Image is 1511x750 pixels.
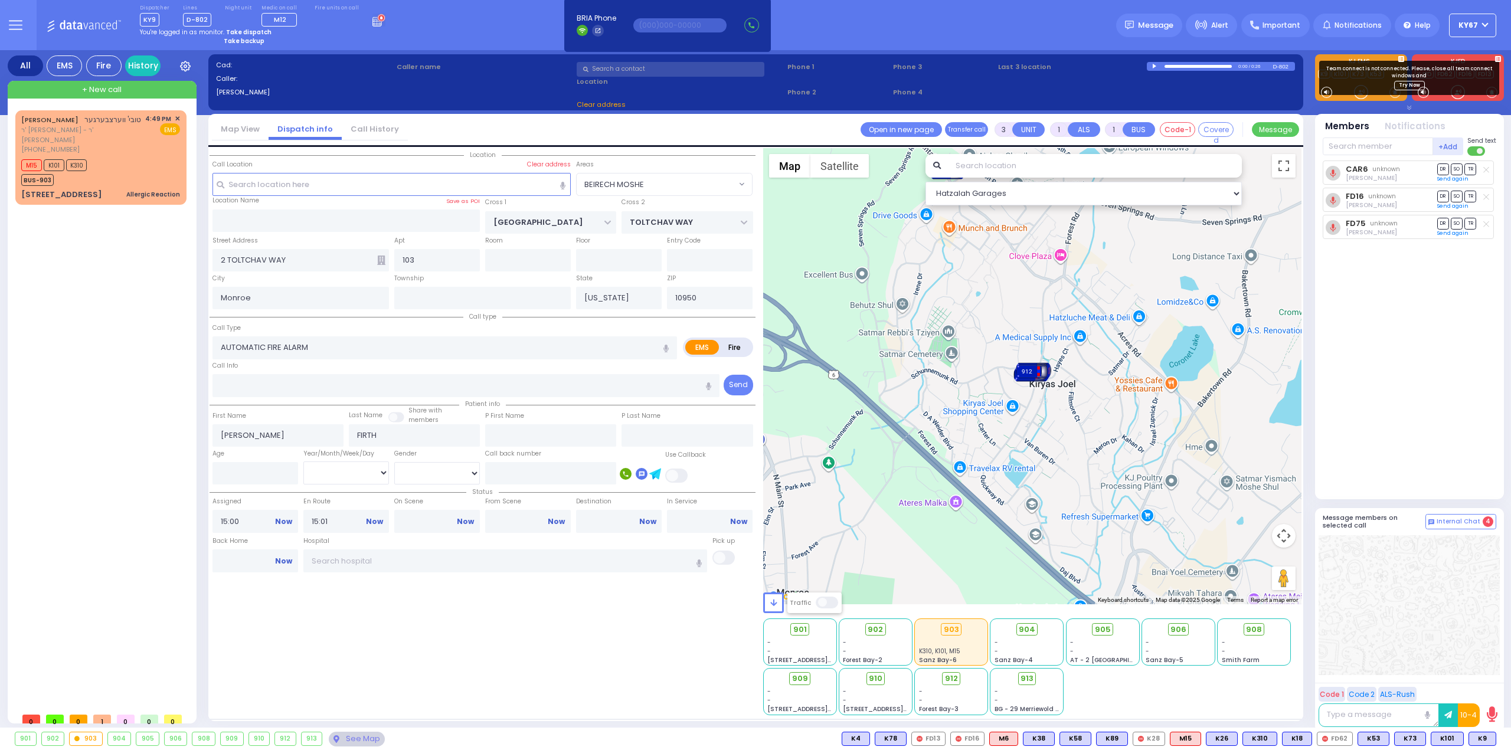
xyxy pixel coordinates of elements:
div: 902 [1016,361,1051,378]
span: unknown [1372,165,1400,173]
a: K9 [1318,70,1330,78]
label: On Scene [394,497,480,506]
span: Alert [1211,20,1228,31]
span: BEIRECH MOSHE [576,173,753,195]
span: Phone 3 [893,62,995,72]
label: Fire units on call [315,5,359,12]
label: City [212,274,225,283]
span: unknown [1368,192,1396,201]
div: 0:00 [1238,60,1248,73]
label: Fire [718,340,751,355]
div: 905 [136,732,159,745]
label: Last 3 location [998,62,1147,72]
span: D-802 [183,13,211,27]
span: Call type [463,312,502,321]
span: Clear address [577,100,626,109]
a: Open this area in Google Maps (opens a new window) [766,589,805,604]
img: red-radio-icon.svg [917,736,923,742]
img: red-radio-icon.svg [1322,736,1328,742]
label: Floor [576,236,590,245]
span: - [995,696,998,705]
a: Now [730,516,747,527]
div: BLS [1358,732,1389,746]
div: / [1248,60,1251,73]
div: Year/Month/Week/Day [303,449,389,458]
div: [STREET_ADDRESS] [21,189,102,201]
img: red-radio-icon.svg [956,736,961,742]
a: Send again [1437,175,1469,182]
div: BLS [1206,732,1238,746]
label: From Scene [485,497,571,506]
img: comment-alt.png [1428,519,1434,525]
div: BLS [1469,732,1496,746]
small: Share with [408,406,442,415]
div: ALS [1170,732,1201,746]
button: Send [724,375,753,395]
span: Important [1263,20,1300,31]
label: Gender [394,449,417,458]
label: Last Name [349,411,382,420]
div: 903 [1013,366,1049,384]
label: Call Info [212,361,238,371]
label: Location [577,77,783,87]
span: KY67 [1458,20,1478,31]
div: BLS [1242,732,1277,746]
label: Street Address [212,236,258,245]
button: ALS-Rush [1378,687,1417,702]
span: Smith Farm [1222,656,1260,664]
label: Cad: [216,60,393,70]
div: K58 [1059,732,1091,746]
span: K310, K101, M15 [919,647,960,656]
div: K310 [1242,732,1277,746]
span: - [1146,638,1149,647]
span: - [843,638,846,647]
div: 904 [108,732,131,745]
gmp-advanced-marker: 902 [1025,361,1042,378]
span: Phone 1 [787,62,889,72]
button: KY67 [1449,14,1496,37]
span: TR [1464,218,1476,229]
span: - [843,647,846,656]
label: P Last Name [622,411,660,421]
div: BLS [1394,732,1426,746]
button: Internal Chat 4 [1425,514,1496,529]
button: Toggle fullscreen view [1272,154,1296,178]
label: Night unit [225,5,251,12]
span: - [1222,638,1225,647]
span: 4 [1483,516,1493,527]
div: M15 [1170,732,1201,746]
strong: Take backup [224,37,264,45]
label: [PERSON_NAME] [216,87,393,97]
div: 909 [221,732,243,745]
div: 906 [165,732,187,745]
span: TR [1464,191,1476,202]
span: - [1222,647,1225,656]
img: Google [766,589,805,604]
span: - [1070,647,1074,656]
div: BLS [1282,732,1312,746]
button: BUS [1123,122,1155,137]
a: CAR6 [1346,165,1368,173]
a: Now [548,516,565,527]
span: 906 [1170,624,1186,636]
div: K89 [1096,732,1128,746]
img: message.svg [1125,21,1134,30]
div: BLS [842,732,870,746]
span: unknown [1370,219,1398,228]
input: Search hospital [303,549,708,572]
label: Caller name [397,62,573,72]
button: Code 1 [1319,687,1345,702]
div: FD62 [1317,732,1353,746]
span: Yitzchok Lichtenstein [1346,228,1397,237]
span: 910 [869,673,882,685]
div: 0:26 [1251,60,1261,73]
div: ALS KJ [989,732,1018,746]
span: 0 [140,715,158,723]
span: AT - 2 [GEOGRAPHIC_DATA] [1070,656,1157,664]
label: State [576,274,593,283]
span: K101 [44,159,64,171]
span: SO [1451,191,1463,202]
label: Traffic [790,598,811,607]
label: Hospital [303,536,329,546]
label: In Service [667,497,753,506]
